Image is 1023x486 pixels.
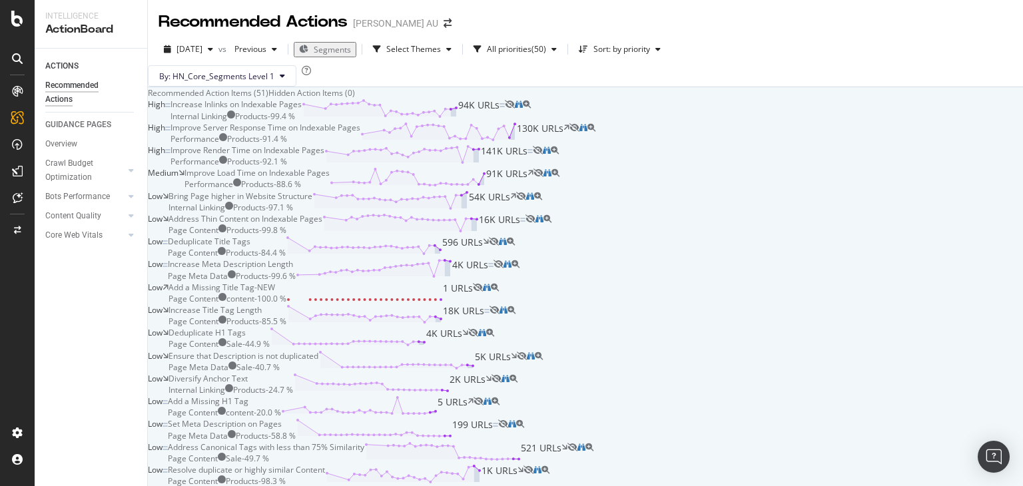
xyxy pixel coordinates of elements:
[386,45,441,53] div: Select Themes
[241,178,301,190] div: Products - 88.6 %
[235,111,295,122] div: Products - 99.4 %
[45,118,138,132] a: GUIDANCE PAGES
[45,79,125,107] div: Recommended Actions
[45,209,125,223] a: Content Quality
[148,213,163,224] span: Low
[148,167,178,178] span: Medium
[148,418,163,429] span: Low
[978,441,1010,473] div: Open Intercom Messenger
[551,169,559,177] div: magnifying-glass-plus
[486,167,527,190] span: 91K URLs
[45,22,137,37] div: ActionBoard
[543,146,551,154] div: binoculars
[577,443,585,451] div: binoculars
[543,169,551,177] div: binoculars
[516,192,526,200] div: eye-slash
[499,236,507,247] a: binoculars
[148,236,163,247] span: Low
[438,395,468,418] span: 5 URLs
[533,466,541,474] div: binoculars
[593,45,650,53] div: Sort: by priority
[452,258,488,281] span: 4K URLs
[169,362,228,373] div: Page Meta Data
[45,156,115,184] div: Crawl Budget Optimization
[490,306,500,314] div: eye-slash
[478,327,486,338] a: binoculars
[168,430,228,441] div: Page Meta Data
[148,373,163,384] span: Low
[469,190,510,213] span: 54K URLs
[254,282,275,293] span: - NEW
[527,149,533,153] img: Equal
[148,65,296,87] button: By: HN_Core_Segments Level 1
[159,39,218,60] button: [DATE]
[493,423,498,427] img: Equal
[520,218,525,222] img: Equal
[487,45,531,53] div: All priorities
[517,352,527,360] div: eye-slash
[163,469,168,473] img: Equal
[535,352,543,360] div: magnifying-glass-plus
[169,282,254,293] div: Add a Missing Title Tag
[170,111,227,122] div: Internal Linking
[165,149,170,153] img: Equal
[426,327,462,350] span: 4K URLs
[442,236,483,258] span: 596 URLs
[510,375,517,383] div: magnifying-glass-plus
[294,42,356,57] button: Segments
[163,240,168,244] img: Equal
[543,167,551,178] a: binoculars
[169,327,246,338] div: Deduplicate H1 Tags
[226,316,286,327] div: Products - 85.5 %
[168,464,325,475] div: Resolve duplicate or highly similar Content
[169,304,262,316] div: Increase Title Tag Length
[579,122,587,133] a: binoculars
[168,441,364,453] div: Address Canonical Tags with less than 75% Similarity
[587,124,595,132] div: magnifying-glass-plus
[473,284,483,292] div: eye-slash
[489,238,499,246] div: eye-slash
[443,282,473,304] span: 1 URLs
[507,238,515,246] div: magnifying-glass-plus
[531,45,546,53] div: ( 50 )
[148,327,163,338] span: Low
[368,39,457,60] button: Select Themes
[491,284,499,292] div: magnifying-glass-plus
[159,11,348,33] div: Recommended Actions
[148,122,165,133] span: High
[45,59,138,73] a: ACTIONS
[170,144,324,156] div: Improve Render Time on Indexable Pages
[170,133,219,144] div: Performance
[500,304,508,316] a: binoculars
[492,397,500,405] div: magnifying-glass-plus
[483,282,491,293] a: binoculars
[168,247,218,258] div: Page Content
[543,215,551,223] div: magnifying-glass-plus
[45,59,79,73] div: ACTIONS
[45,156,125,184] a: Crawl Budget Optimization
[169,384,225,395] div: Internal Linking
[163,400,168,404] img: Equal
[527,350,535,362] a: binoculars
[534,192,542,200] div: magnifying-glass-plus
[515,101,523,109] div: binoculars
[45,228,125,242] a: Core Web Vitals
[45,118,111,132] div: GUIDANCE PAGES
[515,99,523,110] a: binoculars
[169,293,218,304] div: Page Content
[148,282,163,293] span: Low
[508,420,516,428] div: binoculars
[268,87,355,99] div: Hidden Action Items (0)
[184,167,330,178] div: Improve Load Time on Indexable Pages
[526,192,534,200] div: binoculars
[533,464,541,475] a: binoculars
[527,352,535,360] div: binoculars
[314,44,351,55] span: Segments
[551,146,559,154] div: magnifying-glass-plus
[535,213,543,224] a: binoculars
[168,418,282,429] div: Set Meta Description on Pages
[533,169,543,177] div: eye-slash
[168,395,248,407] div: Add a Missing H1 Tag
[45,228,103,242] div: Core Web Vitals
[508,418,516,429] a: binoculars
